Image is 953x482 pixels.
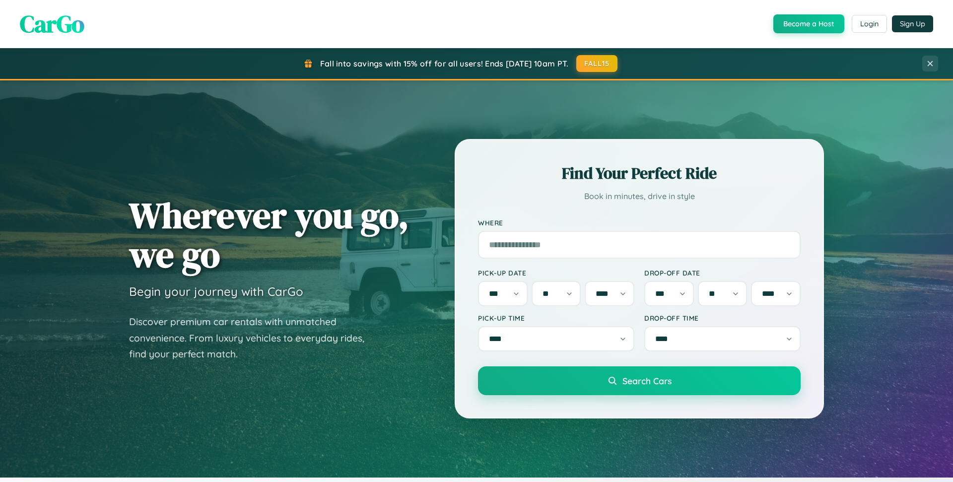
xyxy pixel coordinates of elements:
[20,7,84,40] span: CarGo
[478,314,634,322] label: Pick-up Time
[622,375,672,386] span: Search Cars
[478,162,801,184] h2: Find Your Perfect Ride
[478,366,801,395] button: Search Cars
[478,189,801,204] p: Book in minutes, drive in style
[773,14,844,33] button: Become a Host
[129,314,377,362] p: Discover premium car rentals with unmatched convenience. From luxury vehicles to everyday rides, ...
[852,15,887,33] button: Login
[644,314,801,322] label: Drop-off Time
[129,284,303,299] h3: Begin your journey with CarGo
[478,269,634,277] label: Pick-up Date
[478,218,801,227] label: Where
[320,59,569,69] span: Fall into savings with 15% off for all users! Ends [DATE] 10am PT.
[129,196,409,274] h1: Wherever you go, we go
[892,15,933,32] button: Sign Up
[644,269,801,277] label: Drop-off Date
[576,55,618,72] button: FALL15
